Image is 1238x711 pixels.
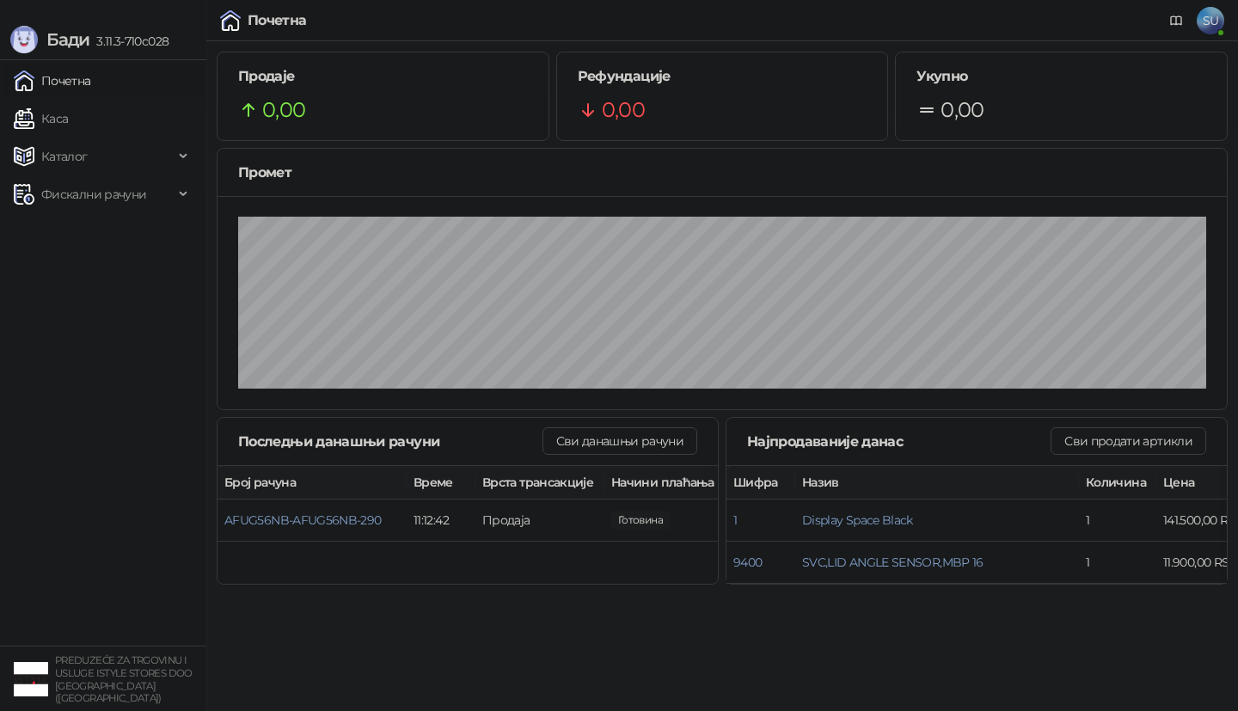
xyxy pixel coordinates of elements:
button: SVC,LID ANGLE SENSOR,MBP 16 [802,555,984,570]
div: Најпродаваније данас [747,431,1051,452]
th: Назив [795,466,1079,500]
td: Продаја [475,500,604,542]
div: Почетна [248,14,307,28]
div: Последњи данашњи рачуни [238,431,542,452]
th: Време [407,466,475,500]
span: 0,00 [602,94,645,126]
span: 3.11.3-710c028 [89,34,169,49]
th: Број рачуна [218,466,407,500]
td: 1 [1079,542,1156,584]
th: Врста трансакције [475,466,604,500]
button: Display Space Black [802,512,913,528]
button: 1 [733,512,737,528]
span: SU [1197,7,1224,34]
small: PREDUZEĆE ZA TRGOVINU I USLUGE ISTYLE STORES DOO [GEOGRAPHIC_DATA] ([GEOGRAPHIC_DATA]) [55,654,193,704]
span: 0,00 [611,511,670,530]
div: Промет [238,162,1206,183]
button: Сви данашњи рачуни [542,427,697,455]
button: AFUG56NB-AFUG56NB-290 [224,512,382,528]
th: Шифра [726,466,795,500]
span: 0,00 [262,94,305,126]
a: Документација [1162,7,1190,34]
button: Сви продати артикли [1051,427,1206,455]
span: Каталог [41,139,88,174]
td: 1 [1079,500,1156,542]
a: Каса [14,101,68,136]
h5: Укупно [916,66,1206,87]
button: 9400 [733,555,762,570]
img: Logo [10,26,38,53]
th: Количина [1079,466,1156,500]
a: Почетна [14,64,91,98]
th: Начини плаћања [604,466,776,500]
h5: Рефундације [578,66,867,87]
span: Фискални рачуни [41,177,146,211]
span: 0,00 [941,94,984,126]
h5: Продаје [238,66,528,87]
td: 11:12:42 [407,500,475,542]
span: Бади [46,29,89,50]
img: 64x64-companyLogo-77b92cf4-9946-4f36-9751-bf7bb5fd2c7d.png [14,662,48,696]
